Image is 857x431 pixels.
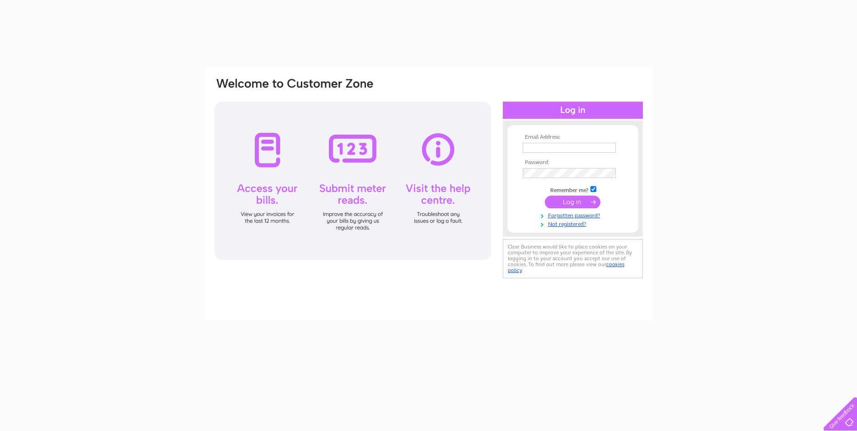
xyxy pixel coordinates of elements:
[545,196,600,208] input: Submit
[503,239,643,278] div: Clear Business would like to place cookies on your computer to improve your experience of the sit...
[520,185,625,194] td: Remember me?
[523,219,625,228] a: Not registered?
[508,261,624,273] a: cookies policy
[520,159,625,166] th: Password:
[523,211,625,219] a: Forgotten password?
[520,134,625,141] th: Email Address:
